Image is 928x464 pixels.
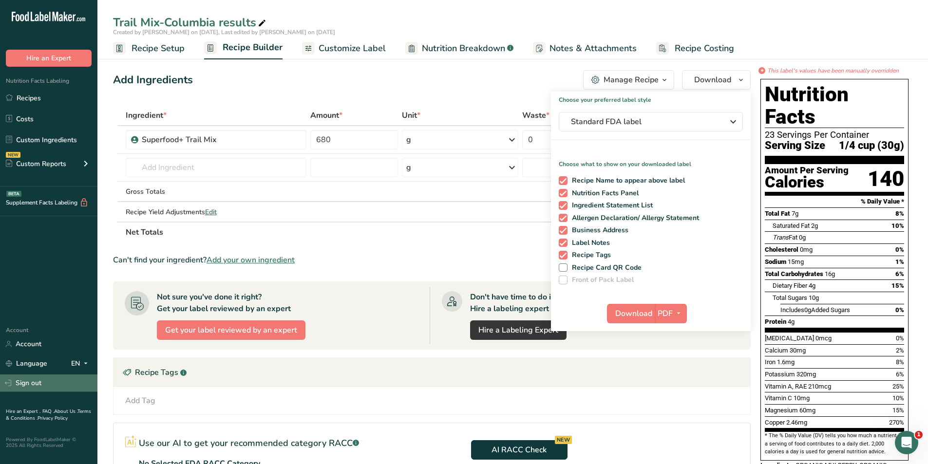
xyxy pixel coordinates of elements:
[804,306,811,314] span: 0g
[889,419,904,426] span: 270%
[113,28,335,36] span: Created by [PERSON_NAME] on [DATE], Last edited by [PERSON_NAME] on [DATE]
[126,110,167,121] span: Ingredient
[765,419,785,426] span: Copper
[800,246,813,253] span: 0mg
[615,308,652,319] span: Download
[405,37,513,59] a: Nutrition Breakdown
[796,371,816,378] span: 320mg
[892,394,904,402] span: 10%
[319,42,386,55] span: Customize Label
[568,214,700,223] span: Allergen Declaration/ Allergy Statement
[658,308,673,319] span: PDF
[765,270,823,278] span: Total Carbohydrates
[765,196,904,207] section: % Daily Value *
[773,294,807,301] span: Total Sugars
[205,207,217,217] span: Edit
[765,175,849,189] div: Calories
[895,270,904,278] span: 6%
[302,37,386,59] a: Customize Label
[790,347,806,354] span: 30mg
[765,371,795,378] span: Potassium
[126,186,307,197] div: Gross Totals
[38,415,68,422] a: Privacy Policy
[6,159,66,169] div: Custom Reports
[675,42,734,55] span: Recipe Costing
[765,407,798,414] span: Magnesium
[470,291,603,315] div: Don't have time to do it? Hire a labeling expert to do it for you
[767,66,899,75] i: This label's values have been manually overridden
[788,258,804,265] span: 15mg
[765,334,814,342] span: [MEDICAL_DATA]
[6,408,91,422] a: Terms & Conditions .
[126,158,307,177] input: Add Ingredient
[799,234,806,241] span: 0g
[895,431,918,454] iframe: Intercom live chat
[825,270,835,278] span: 16g
[555,436,572,444] div: NEW
[896,347,904,354] span: 2%
[765,246,798,253] span: Cholesterol
[124,222,612,242] th: Net Totals
[765,130,904,140] div: 23 Servings Per Container
[207,254,295,266] span: Add your own ingredient
[811,222,818,229] span: 2g
[6,152,20,158] div: NEW
[113,37,185,59] a: Recipe Setup
[792,210,798,217] span: 7g
[470,320,567,340] a: Hire a Labeling Expert
[6,50,92,67] button: Hire an Expert
[571,116,717,128] span: Standard FDA label
[6,355,47,372] a: Language
[533,37,637,59] a: Notes & Attachments
[773,234,797,241] span: Fat
[765,318,786,325] span: Protein
[568,276,634,284] span: Front of Pack Label
[568,201,653,210] span: Ingredient Statement List
[139,437,359,450] p: Use our AI to get your recommended category RACC
[788,318,795,325] span: 4g
[165,324,297,336] span: Get your label reviewed by an expert
[406,162,411,173] div: g
[773,234,789,241] i: Trans
[54,408,77,415] a: About Us .
[559,112,743,131] button: Standard FDA label
[656,37,734,59] a: Recipe Costing
[402,110,420,121] span: Unit
[808,383,831,390] span: 210mcg
[786,419,807,426] span: 2.46mg
[765,347,788,354] span: Calcium
[895,246,904,253] span: 0%
[157,291,291,315] div: Not sure you've done it right? Get your label reviewed by an expert
[604,74,659,86] div: Manage Recipe
[568,251,611,260] span: Recipe Tags
[896,358,904,366] span: 8%
[773,282,807,289] span: Dietary Fiber
[42,408,54,415] a: FAQ .
[406,134,411,146] div: g
[568,176,685,185] span: Recipe Name to appear above label
[157,320,305,340] button: Get your label reviewed by an expert
[492,444,547,456] span: AI RACC Check
[422,42,505,55] span: Nutrition Breakdown
[114,358,750,387] div: Recipe Tags
[891,282,904,289] span: 15%
[868,166,904,192] div: 140
[892,383,904,390] span: 25%
[6,191,21,197] div: BETA
[809,294,819,301] span: 10g
[568,189,639,198] span: Nutrition Facts Panel
[568,239,610,247] span: Label Notes
[765,394,792,402] span: Vitamin C
[765,258,786,265] span: Sodium
[471,440,568,460] button: AI RACC Check NEW
[809,282,815,289] span: 4g
[655,304,687,323] button: PDF
[765,210,790,217] span: Total Fat
[551,92,751,104] h1: Choose your preferred label style
[6,408,40,415] a: Hire an Expert .
[568,226,629,235] span: Business Address
[839,140,904,152] span: 1/4 cup (30g)
[223,41,283,54] span: Recipe Builder
[896,371,904,378] span: 6%
[895,258,904,265] span: 1%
